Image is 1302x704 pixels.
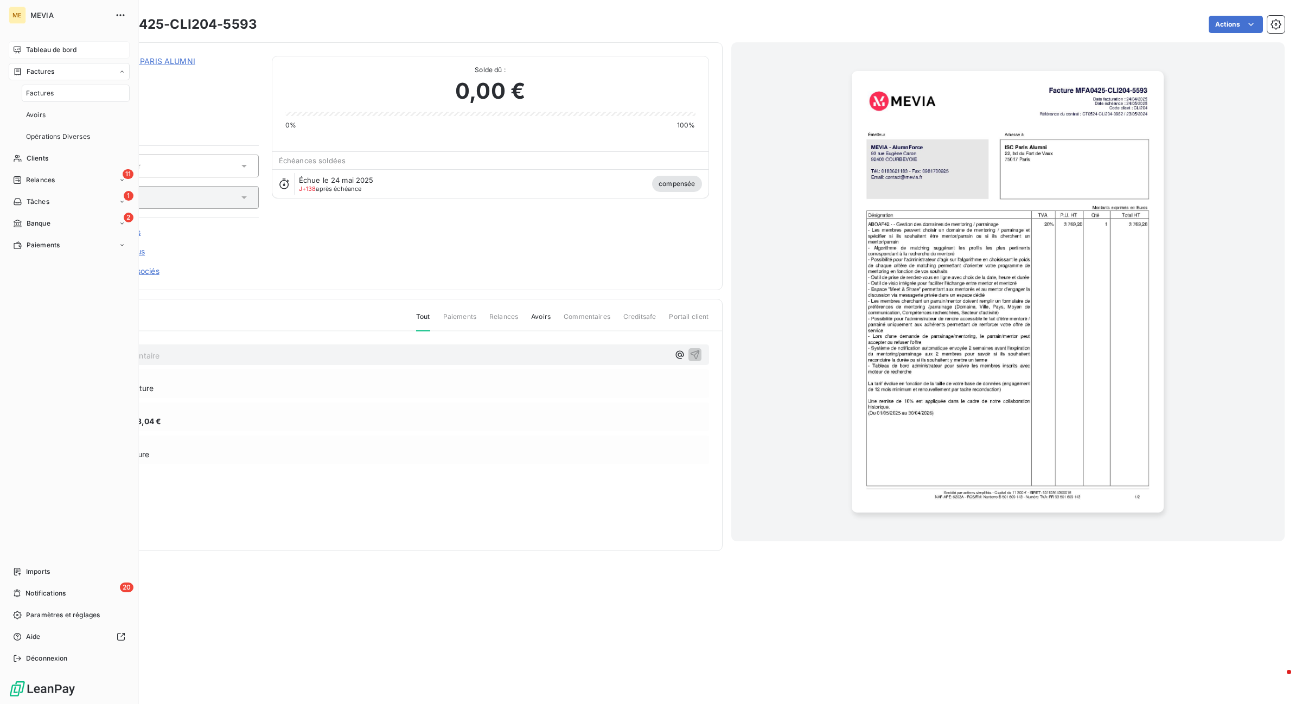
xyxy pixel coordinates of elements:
span: Relances [489,312,518,330]
span: Notifications [25,588,66,598]
span: Factures [26,88,54,98]
iframe: Intercom live chat [1265,667,1291,693]
span: 2 [124,213,133,222]
span: Paiements [27,240,60,250]
a: Aide [9,628,130,645]
span: Opérations Diverses [26,132,90,142]
span: J+138 [299,185,316,193]
span: Banque [27,219,50,228]
span: 9CLI204 [85,69,259,78]
span: Factures [27,67,54,76]
span: Tout [416,312,430,331]
span: Paramètres et réglages [26,610,100,620]
div: ME [9,7,26,24]
span: Aide [26,632,41,642]
span: 0,00 € [455,75,525,107]
span: 4 523,04 € [120,415,162,427]
span: 20 [120,583,133,592]
span: Solde dû : [285,65,695,75]
span: Relances [26,175,55,185]
img: Logo LeanPay [9,680,76,697]
span: Paiements [443,312,476,330]
span: Avoirs [531,312,551,330]
span: après échéance [299,185,362,192]
span: Creditsafe [623,312,656,330]
h3: MFA0425-CLI204-5593 [101,15,257,34]
span: Portail client [669,312,709,330]
img: invoice_thumbnail [852,71,1164,513]
span: 11 [123,169,133,179]
span: MEVIA [30,11,108,20]
a: 9CLI204 - ISC PARIS ALUMNI [85,56,195,66]
span: Déconnexion [26,654,68,663]
button: Actions [1209,16,1263,33]
span: Imports [26,567,50,577]
span: Échue le 24 mai 2025 [299,176,374,184]
span: Avoirs [26,110,46,120]
span: 1 [124,191,133,201]
span: Échéances soldées [279,156,346,165]
span: 100% [677,120,695,130]
span: Tâches [27,197,49,207]
span: Clients [27,153,48,163]
span: compensée [652,176,701,192]
span: Tableau de bord [26,45,76,55]
span: 0% [285,120,296,130]
span: Commentaires [564,312,610,330]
